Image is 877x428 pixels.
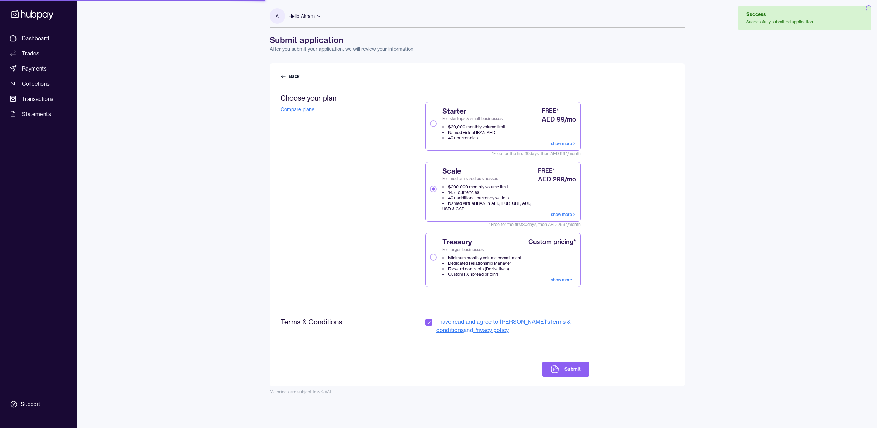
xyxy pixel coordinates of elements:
button: Submit [542,362,589,377]
li: 40+ currencies [442,135,505,141]
li: 40+ additional currency wallets [442,195,537,201]
span: For medium sized businesses [442,176,537,181]
li: Forward contracts (Derivatives) [442,266,521,272]
span: Starter [442,106,505,116]
div: Custom pricing* [528,237,576,247]
div: AED 299/mo [538,175,576,184]
li: Minimum monthly volume commitment [442,255,521,261]
a: Privacy policy [473,326,509,333]
li: $200,000 monthly volume limit [442,184,537,190]
div: Successfully submitted application [746,19,813,25]
span: Collections [22,80,50,88]
a: Dashboard [7,32,71,44]
a: Statements [7,108,71,120]
li: Dedicated Relationship Manager [442,261,521,266]
span: Trades [22,49,39,58]
div: FREE* [542,106,559,115]
button: ScaleFor medium sized businesses$200,000 monthly volume limit145+ currencies40+ additional curren... [430,186,437,192]
a: show more [551,277,576,283]
a: Trades [7,47,71,60]
a: Back [281,73,301,80]
div: Success [746,11,813,18]
a: show more [551,141,576,146]
span: Transactions [22,95,54,103]
a: Transactions [7,93,71,105]
div: FREE* [538,166,555,175]
li: Named virtual IBAN in AED, EUR, GBP, AUD, USD & CAD [442,201,537,212]
span: Scale [442,166,537,176]
h1: Submit application [270,34,685,45]
p: After you submit your application, we will review your information [270,45,685,52]
a: Payments [7,62,71,75]
a: Compare plans [281,106,314,113]
h2: Terms & Conditions [281,317,384,326]
span: Treasury [442,237,521,247]
span: Dashboard [22,34,49,42]
span: Statements [22,110,51,118]
a: Collections [7,77,71,90]
h2: Choose your plan [281,94,384,102]
div: AED 99/mo [542,115,576,124]
p: A [276,12,279,20]
span: I have read and agree to [PERSON_NAME]'s and [436,317,589,334]
li: $30,000 monthly volume limit [442,124,505,130]
span: *Free for the first 30 days, then AED 99*/month [425,151,581,156]
div: *All prices are subject to 5% VAT [270,389,685,395]
span: For larger businesses [442,247,521,252]
a: Support [7,397,71,411]
button: StarterFor startups & small businesses$30,000 monthly volume limitNamed virtual IBAN AED40+ curre... [430,120,437,127]
li: Named virtual IBAN AED [442,130,505,135]
div: Support [21,400,40,408]
a: show more [551,212,576,217]
li: Custom FX spread pricing [442,272,521,277]
span: Payments [22,64,47,73]
li: 145+ currencies [442,190,537,195]
p: Hello, Akram [288,12,315,20]
span: For startups & small businesses [442,116,505,122]
span: *Free for the first 30 days, then AED 299*/month [425,222,581,227]
button: TreasuryFor larger businessesMinimum monthly volume commitmentDedicated Relationship ManagerForwa... [430,254,437,261]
